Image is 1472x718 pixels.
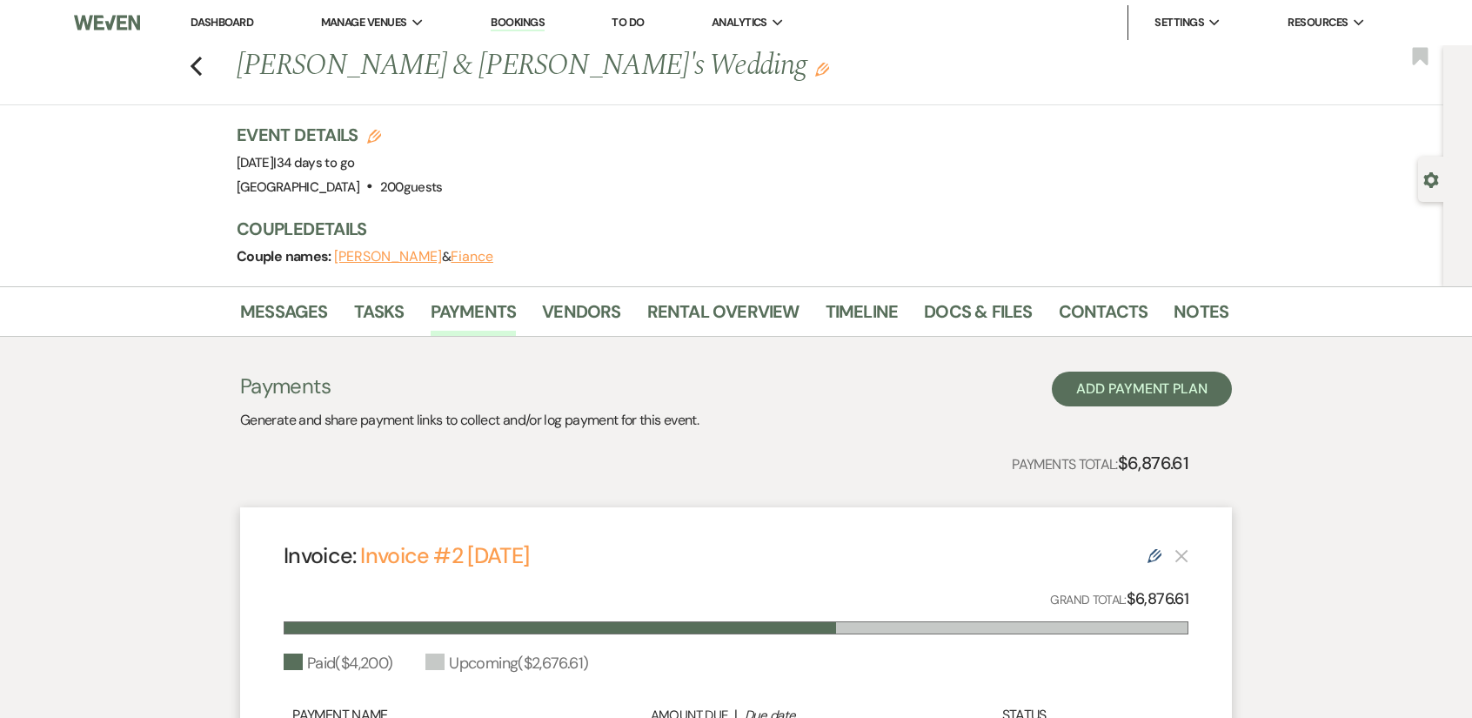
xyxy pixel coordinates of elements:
[237,178,359,196] span: [GEOGRAPHIC_DATA]
[1174,298,1228,336] a: Notes
[237,217,1211,241] h3: Couple Details
[284,540,529,571] h4: Invoice:
[1423,171,1439,187] button: Open lead details
[1127,588,1188,609] strong: $6,876.61
[712,14,767,31] span: Analytics
[240,372,699,401] h3: Payments
[1059,298,1148,336] a: Contacts
[277,154,355,171] span: 34 days to go
[354,298,405,336] a: Tasks
[380,178,443,196] span: 200 guests
[826,298,899,336] a: Timeline
[237,154,354,171] span: [DATE]
[431,298,517,336] a: Payments
[360,541,529,570] a: Invoice #2 [DATE]
[334,250,442,264] button: [PERSON_NAME]
[237,45,1016,87] h1: [PERSON_NAME] & [PERSON_NAME]'s Wedding
[1050,587,1188,612] p: Grand Total:
[1012,449,1188,477] p: Payments Total:
[284,652,392,675] div: Paid ( $4,200 )
[612,15,644,30] a: To Do
[240,298,328,336] a: Messages
[924,298,1032,336] a: Docs & Files
[815,61,829,77] button: Edit
[237,123,443,147] h3: Event Details
[491,15,545,31] a: Bookings
[240,409,699,432] p: Generate and share payment links to collect and/or log payment for this event.
[542,298,620,336] a: Vendors
[1174,548,1188,563] button: This payment plan cannot be deleted because it contains links that have been paid through Weven’s...
[1154,14,1204,31] span: Settings
[451,250,493,264] button: Fiance
[191,15,253,30] a: Dashboard
[334,248,493,265] span: &
[647,298,800,336] a: Rental Overview
[425,652,588,675] div: Upcoming ( $2,676.61 )
[74,4,140,41] img: Weven Logo
[1288,14,1348,31] span: Resources
[1052,372,1232,406] button: Add Payment Plan
[273,154,354,171] span: |
[1118,452,1188,474] strong: $6,876.61
[237,247,334,265] span: Couple names:
[321,14,407,31] span: Manage Venues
